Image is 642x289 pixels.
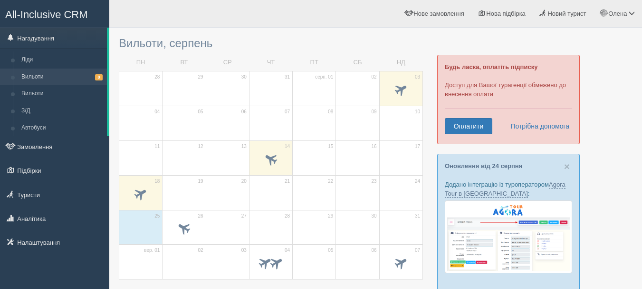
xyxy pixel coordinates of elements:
span: 8 [95,74,103,80]
span: 08 [328,109,333,115]
span: 10 [415,109,420,115]
p: Додано інтеграцію із туроператором : [445,180,572,198]
span: 22 [328,178,333,185]
a: Вильоти [17,85,107,102]
span: 04 [154,109,160,115]
td: НД [379,54,422,71]
span: Нове замовлення [413,10,464,17]
span: 02 [198,247,203,254]
b: Будь ласка, оплатіть підписку [445,63,537,70]
span: 31 [285,74,290,80]
span: вер. 01 [144,247,160,254]
a: Ліди [17,51,107,69]
span: All-Inclusive CRM [5,9,88,20]
span: 03 [415,74,420,80]
span: серп. 01 [315,74,333,80]
span: Олена [608,10,627,17]
span: 16 [372,143,377,150]
span: Новий турист [547,10,586,17]
span: 12 [198,143,203,150]
td: ВТ [163,54,206,71]
span: 30 [372,213,377,219]
span: 31 [415,213,420,219]
img: agora-tour-%D0%B7%D0%B0%D1%8F%D0%B2%D0%BA%D0%B8-%D1%81%D1%80%D0%BC-%D0%B4%D0%BB%D1%8F-%D1%82%D1%8... [445,200,572,273]
span: 06 [241,109,247,115]
td: СР [206,54,249,71]
a: Потрібна допомога [504,118,570,134]
span: 02 [372,74,377,80]
span: Нова підбірка [486,10,526,17]
span: 15 [328,143,333,150]
span: 23 [372,178,377,185]
a: Оплатити [445,118,492,134]
span: 28 [285,213,290,219]
span: 05 [198,109,203,115]
span: 14 [285,143,290,150]
span: 26 [198,213,203,219]
span: 19 [198,178,203,185]
span: 25 [154,213,160,219]
a: Оновлення від 24 серпня [445,162,522,169]
span: 07 [285,109,290,115]
span: 03 [241,247,247,254]
a: Agora Tour в [GEOGRAPHIC_DATA] [445,181,565,198]
span: 28 [154,74,160,80]
span: 29 [198,74,203,80]
a: All-Inclusive CRM [0,0,109,27]
span: 30 [241,74,247,80]
span: 24 [415,178,420,185]
span: × [564,161,570,172]
span: 18 [154,178,160,185]
span: 17 [415,143,420,150]
a: З/Д [17,102,107,120]
td: СБ [336,54,379,71]
button: Close [564,161,570,171]
span: 13 [241,143,247,150]
td: ЧТ [249,54,292,71]
div: Доступ для Вашої турагенції обмежено до внесення оплати [437,55,580,144]
span: 20 [241,178,247,185]
a: Автобуси [17,120,107,137]
td: ПТ [293,54,336,71]
span: 09 [372,109,377,115]
h3: Вильоти, серпень [119,37,423,50]
td: ПН [119,54,163,71]
span: 07 [415,247,420,254]
a: Вильоти8 [17,69,107,86]
span: 21 [285,178,290,185]
span: 29 [328,213,333,219]
span: 04 [285,247,290,254]
span: 11 [154,143,160,150]
span: 05 [328,247,333,254]
span: 06 [372,247,377,254]
span: 27 [241,213,247,219]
